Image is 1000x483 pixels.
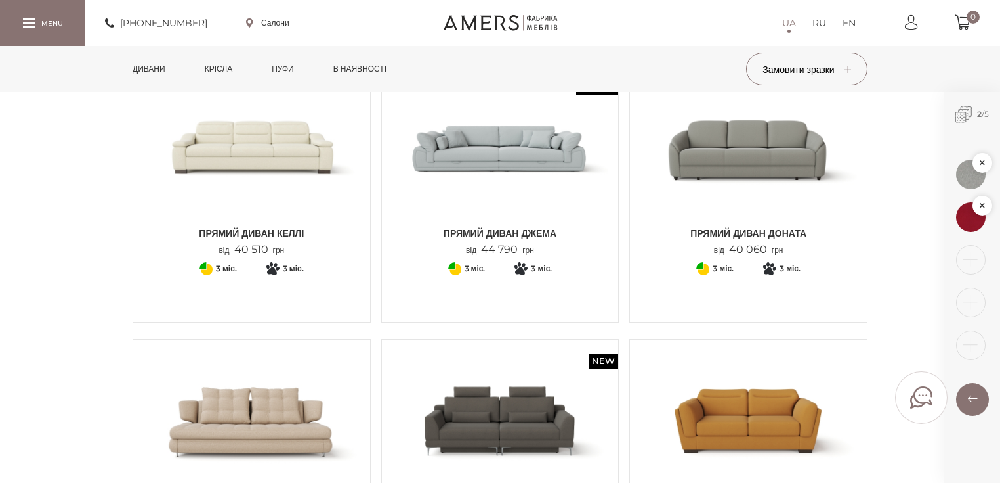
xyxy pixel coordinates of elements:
[640,227,857,240] span: Прямий Диван ДОНАТА
[714,244,783,256] p: від грн
[476,243,522,256] span: 44 790
[713,261,734,277] span: 3 міс.
[246,17,289,29] a: Салони
[323,46,396,92] a: в наявності
[466,244,534,256] p: від грн
[123,46,175,92] a: Дивани
[843,15,856,31] a: EN
[780,261,801,277] span: 3 міс.
[216,261,237,277] span: 3 міс.
[956,202,986,232] img: 1576662562.jpg
[977,109,982,119] b: 2
[195,46,242,92] a: Крісла
[219,244,284,256] p: від грн
[782,15,796,31] a: UA
[589,354,618,369] span: New
[465,261,486,277] span: 3 міс.
[724,243,772,256] span: 40 060
[283,261,304,277] span: 3 міс.
[105,15,207,31] a: [PHONE_NUMBER]
[392,76,609,256] a: Patent Прямий диван ДЖЕМА Прямий диван ДЖЕМА Прямий диван ДЖЕМА від44 790грн
[640,76,857,256] a: Прямий Диван ДОНАТА Прямий Диван ДОНАТА Прямий Диван ДОНАТА від40 060грн
[944,92,1000,137] span: /
[746,53,867,85] button: Замовити зразки
[762,64,850,76] span: Замовити зразки
[143,227,360,240] span: Прямий диван КЕЛЛІ
[262,46,304,92] a: Пуфи
[984,109,989,119] span: 5
[392,227,609,240] span: Прямий диван ДЖЕМА
[967,11,980,24] span: 0
[531,261,552,277] span: 3 міс.
[143,76,360,256] a: Прямий диван КЕЛЛІ Прямий диван КЕЛЛІ Прямий диван КЕЛЛІ від40 510грн
[230,243,273,256] span: 40 510
[956,160,986,189] img: 1576664823.jpg
[812,15,826,31] a: RU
